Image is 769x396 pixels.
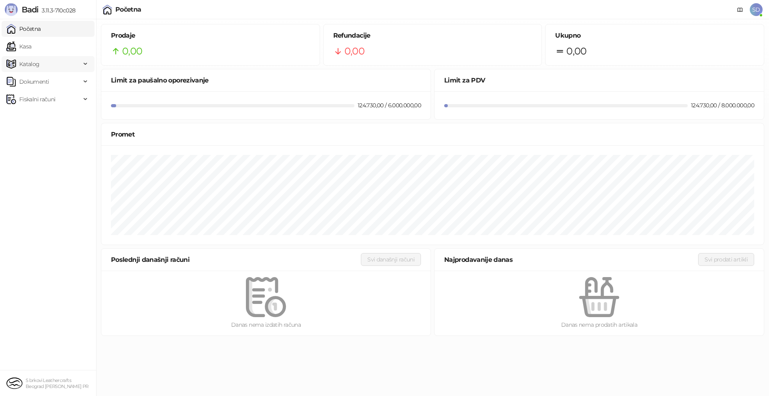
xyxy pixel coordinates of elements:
[698,253,754,266] button: Svi prodati artikli
[447,320,751,329] div: Danas nema prodatih artikala
[19,74,49,90] span: Dokumenti
[6,21,41,37] a: Početna
[19,56,40,72] span: Katalog
[22,5,38,14] span: Badi
[6,375,22,391] img: 64x64-companyLogo-a112a103-5c05-4bb6-bef4-cc84a03c1f05.png
[5,3,18,16] img: Logo
[750,3,763,16] span: SD
[734,3,747,16] a: Dokumentacija
[555,31,754,40] h5: Ukupno
[115,6,141,13] div: Početna
[6,38,31,54] a: Kasa
[566,44,586,59] span: 0,00
[19,91,55,107] span: Fiskalni računi
[333,31,532,40] h5: Refundacije
[356,101,423,110] div: 124.730,00 / 6.000.000,00
[38,7,75,14] span: 3.11.3-710c028
[111,31,310,40] h5: Prodaje
[689,101,756,110] div: 124.730,00 / 8.000.000,00
[444,255,698,265] div: Najprodavanije danas
[114,320,418,329] div: Danas nema izdatih računa
[111,129,754,139] div: Promet
[111,75,421,85] div: Limit za paušalno oporezivanje
[361,253,421,266] button: Svi današnji računi
[344,44,364,59] span: 0,00
[26,378,89,389] small: S brkovi Leathercrafts Beograd [PERSON_NAME] PR
[122,44,142,59] span: 0,00
[444,75,754,85] div: Limit za PDV
[111,255,361,265] div: Poslednji današnji računi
